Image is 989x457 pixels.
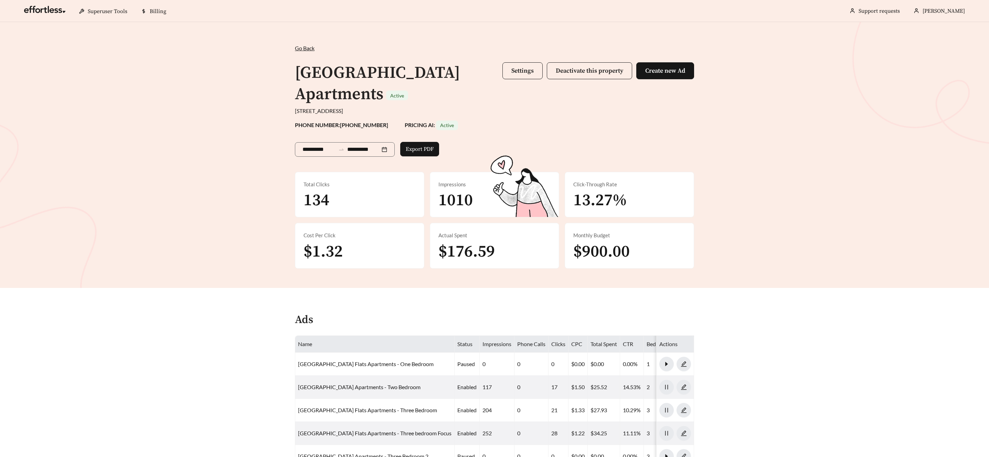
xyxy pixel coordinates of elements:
button: edit [677,357,691,371]
strong: PRICING AI: [405,122,458,128]
h4: Ads [295,314,313,326]
a: edit [677,384,691,390]
td: $0.00 [568,353,588,376]
span: 134 [304,190,329,211]
span: Settings [511,67,534,75]
td: 11.11% [620,422,644,445]
span: to [338,146,344,153]
a: [GEOGRAPHIC_DATA] Flats Apartments - Three Bedroom [298,407,437,413]
td: 252 [480,422,514,445]
th: Clicks [549,336,568,353]
th: Bedroom Count [644,336,688,353]
span: CPC [571,341,582,347]
a: [GEOGRAPHIC_DATA] Flats Apartments - Three bedroom Focus [298,430,451,436]
td: 0 [514,376,549,399]
button: pause [659,426,674,440]
span: pause [660,384,673,390]
span: $176.59 [438,241,495,262]
td: 0 [514,353,549,376]
td: $0.00 [588,353,620,376]
span: edit [677,430,691,436]
span: edit [677,384,691,390]
td: 28 [549,422,568,445]
span: edit [677,361,691,367]
div: [STREET_ADDRESS] [295,107,694,115]
span: $1.32 [304,241,343,262]
a: [GEOGRAPHIC_DATA] Apartments - Two Bedroom [298,384,421,390]
span: enabled [457,430,477,436]
span: Create new Ad [645,67,685,75]
span: pause [660,430,673,436]
span: [PERSON_NAME] [923,8,965,14]
span: paused [457,361,475,367]
span: caret-right [660,361,673,367]
span: pause [660,407,673,413]
div: Actual Spent [438,231,551,239]
td: 3 [644,399,688,422]
a: edit [677,430,691,436]
button: edit [677,380,691,394]
td: 0 [480,353,514,376]
td: $25.52 [588,376,620,399]
a: edit [677,361,691,367]
button: Create new Ad [636,62,694,79]
th: Name [295,336,455,353]
td: $27.93 [588,399,620,422]
td: 0.00% [620,353,644,376]
td: 21 [549,399,568,422]
span: Go Back [295,45,315,51]
span: Billing [150,8,166,15]
a: [GEOGRAPHIC_DATA] Flats Apartments - One Bedroom [298,361,434,367]
a: Support requests [859,8,900,14]
button: edit [677,426,691,440]
th: Total Spent [588,336,620,353]
strong: PHONE NUMBER: [PHONE_NUMBER] [295,122,388,128]
div: Total Clicks [304,180,416,188]
span: edit [677,407,691,413]
td: 2 [644,376,688,399]
th: Phone Calls [514,336,549,353]
th: Actions [657,336,694,353]
span: Active [390,93,404,98]
button: pause [659,380,674,394]
button: caret-right [659,357,674,371]
span: $900.00 [573,241,630,262]
td: 0 [514,422,549,445]
button: Settings [502,62,543,79]
div: Click-Through Rate [573,180,685,188]
td: 17 [549,376,568,399]
button: Deactivate this property [547,62,632,79]
span: 1010 [438,190,473,211]
td: 1 [644,353,688,376]
span: Deactivate this property [556,67,623,75]
span: enabled [457,384,477,390]
td: 117 [480,376,514,399]
th: Impressions [480,336,514,353]
td: $1.50 [568,376,588,399]
span: Active [440,122,454,128]
span: swap-right [338,146,344,153]
h1: [GEOGRAPHIC_DATA] Apartments [295,63,460,105]
div: Cost Per Click [304,231,416,239]
td: 0 [514,399,549,422]
button: pause [659,403,674,417]
td: 14.53% [620,376,644,399]
td: 0 [549,353,568,376]
span: Superuser Tools [88,8,127,15]
th: Status [455,336,480,353]
div: Monthly Budget [573,231,685,239]
button: edit [677,403,691,417]
td: $1.33 [568,399,588,422]
span: enabled [457,407,477,413]
span: CTR [623,341,633,347]
td: $1.22 [568,422,588,445]
div: Impressions [438,180,551,188]
td: 3 [644,422,688,445]
td: 10.29% [620,399,644,422]
span: Export PDF [406,145,434,153]
td: $34.25 [588,422,620,445]
span: 13.27% [573,190,627,211]
td: 204 [480,399,514,422]
a: edit [677,407,691,413]
button: Export PDF [400,142,439,156]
